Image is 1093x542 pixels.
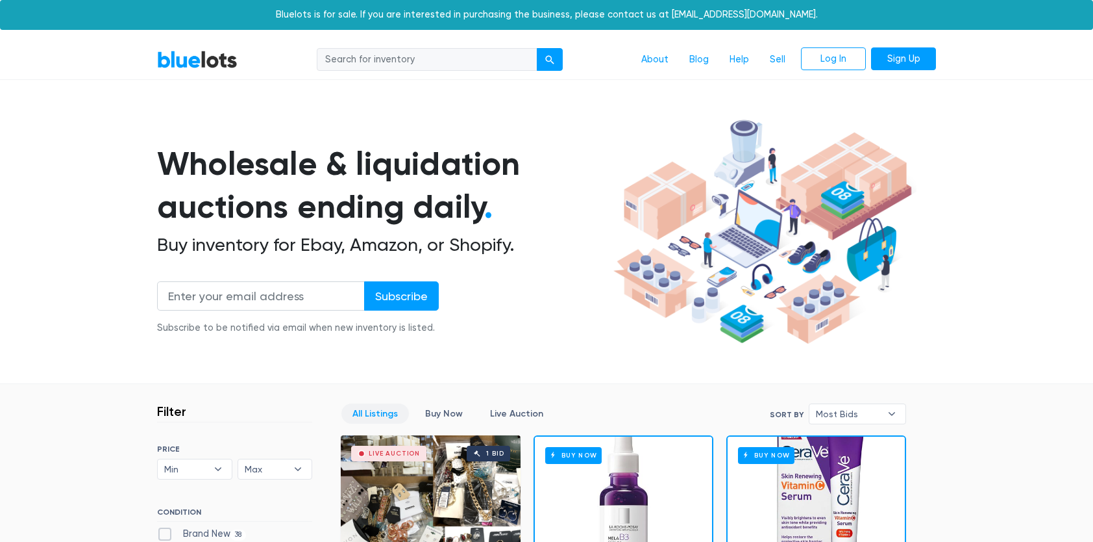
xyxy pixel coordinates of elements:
label: Sort By [770,409,804,420]
span: . [484,187,493,226]
a: Log In [801,47,866,71]
input: Search for inventory [317,48,537,71]
h6: Buy Now [738,447,794,463]
input: Enter your email address [157,281,365,311]
div: Subscribe to be notified via email when new inventory is listed. [157,321,439,335]
span: 38 [230,530,246,540]
div: 1 bid [486,450,504,457]
a: BlueLots [157,50,238,69]
a: Buy Now [414,404,474,424]
h3: Filter [157,404,186,419]
a: Live Auction [479,404,554,424]
b: ▾ [204,459,232,479]
h6: PRICE [157,445,312,454]
span: Min [164,459,207,479]
a: Sign Up [871,47,936,71]
h6: CONDITION [157,508,312,522]
span: Most Bids [816,404,881,424]
h2: Buy inventory for Ebay, Amazon, or Shopify. [157,234,609,256]
label: Brand New [157,527,246,541]
a: Blog [679,47,719,72]
a: About [631,47,679,72]
div: Live Auction [369,450,420,457]
a: All Listings [341,404,409,424]
a: Sell [759,47,796,72]
span: Max [245,459,288,479]
input: Subscribe [364,281,439,311]
a: Help [719,47,759,72]
b: ▾ [284,459,312,479]
b: ▾ [878,404,905,424]
h6: Buy Now [545,447,602,463]
img: hero-ee84e7d0318cb26816c560f6b4441b76977f77a177738b4e94f68c95b2b83dbb.png [609,114,916,350]
h1: Wholesale & liquidation auctions ending daily [157,142,609,229]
